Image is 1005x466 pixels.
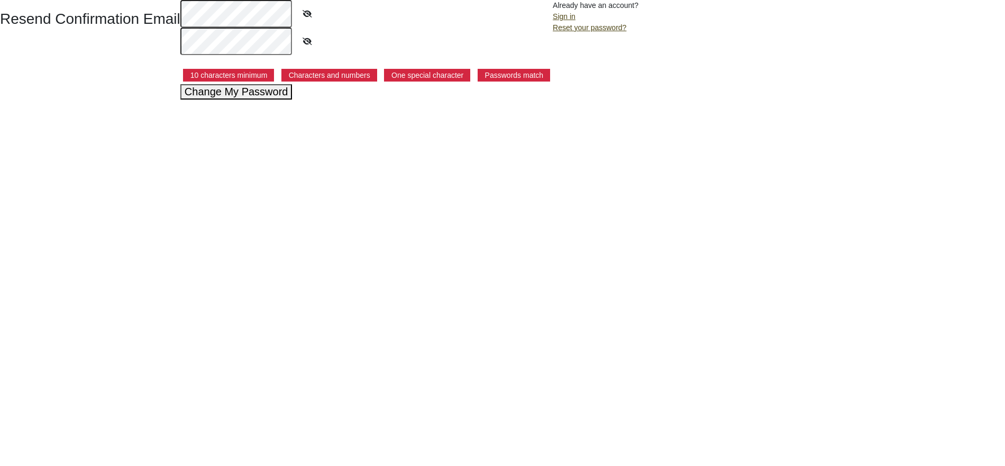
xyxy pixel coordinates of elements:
[384,69,470,82] p: One special character
[281,69,377,82] p: Characters and numbers
[183,69,275,82] p: 10 characters minimum
[180,84,293,100] button: Change My Password
[553,23,626,32] a: Reset your password?
[478,69,550,82] p: Passwords match
[553,12,575,21] a: Sign in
